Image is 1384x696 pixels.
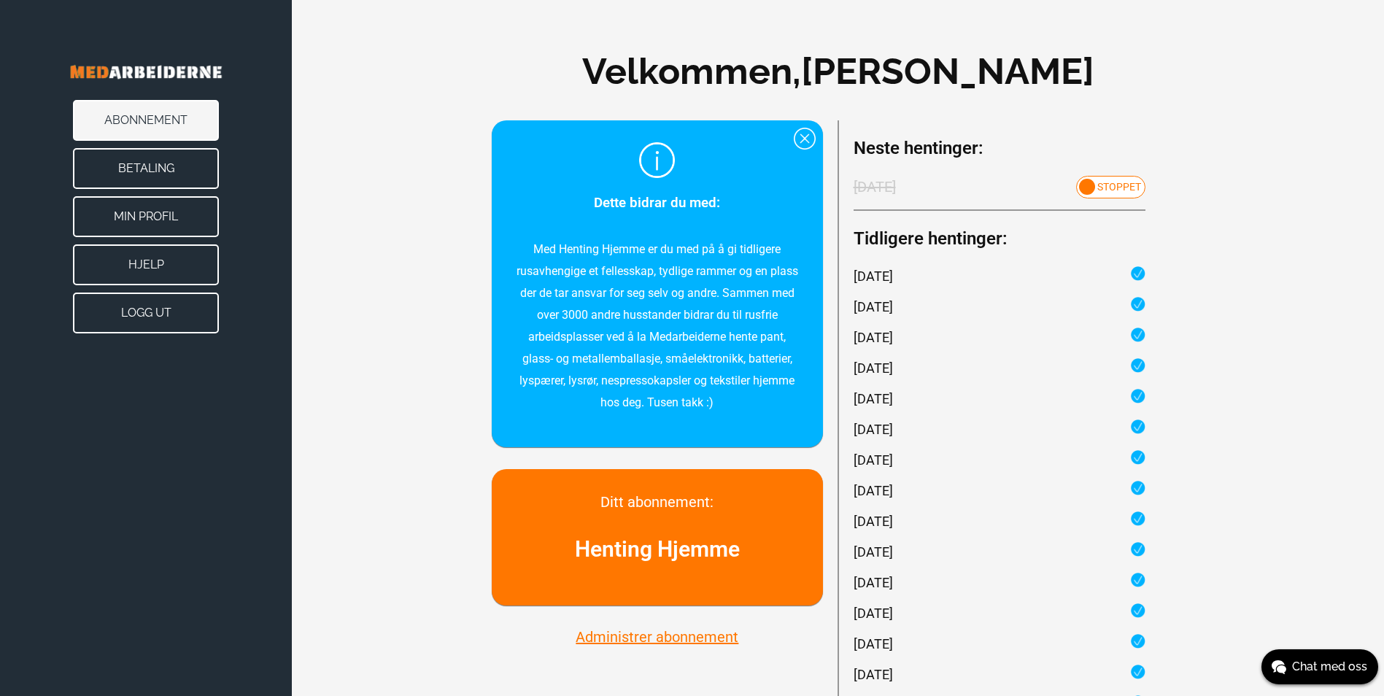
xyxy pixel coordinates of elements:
div: Lukk [794,128,816,150]
span: Chat med oss [1292,658,1367,676]
button: Administrer abonnement [571,627,743,646]
span: [DATE] [854,297,893,317]
span: [DATE] [854,665,893,684]
span: Stoppet [1097,181,1141,193]
span: [DATE] [854,266,893,286]
button: Chat med oss [1261,649,1378,684]
span: [DATE] [854,634,893,654]
div: Avfall hentet [854,419,1145,439]
p: Med Henting Hjemme er du med på å gi tidligere rusavhengige et fellesskap, tydlige rammer og en p... [514,239,800,414]
span: [DATE] [854,511,893,531]
span: [DATE] [854,450,893,470]
h2: Henting Hjemme [514,533,800,565]
h2: Neste hentinger: [854,135,1145,161]
div: Avfall hentet [854,573,1145,592]
button: Betaling [73,148,219,189]
div: Avfall hentet [854,481,1145,500]
div: Avfall hentet [854,297,1145,317]
button: Hjelp [73,244,219,285]
div: Avfall hentet [854,511,1145,531]
div: Avfall hentet [854,450,1145,470]
span: [DATE] [854,419,893,439]
span: [DATE] [854,481,893,500]
div: Avfall hentet [854,542,1145,562]
h3: Dette bidrar du med: [514,192,800,214]
button: Min Profil [73,196,219,237]
div: Avfall hentet [854,634,1145,654]
div: Avfall hentet [854,389,1145,409]
span: [DATE] [854,328,893,347]
h1: Velkommen, [PERSON_NAME] [582,44,1094,98]
button: Logg ut [73,293,219,333]
h2: Tidligere hentinger: [854,225,1184,252]
span: [DATE] [854,176,896,198]
span: [DATE] [854,603,893,623]
span: [DATE] [854,358,893,378]
button: Stoppet [1076,176,1145,198]
button: Abonnement [73,100,219,141]
div: Avfall hentet [854,603,1145,623]
span: [DATE] [854,389,893,409]
h4: Ditt abonnement: [514,491,800,513]
img: Banner [29,44,263,100]
div: Avfall hentet [854,358,1145,378]
span: [DATE] [854,573,893,592]
span: [DATE] [854,542,893,562]
div: Avfall hentet [854,665,1145,684]
div: Avfall hentet [854,266,1145,286]
div: Avfall hentet [854,328,1145,347]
